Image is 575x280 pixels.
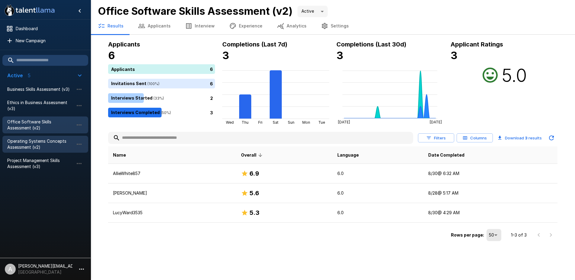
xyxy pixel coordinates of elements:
tspan: [DATE] [338,120,350,124]
b: 6 [108,49,115,62]
tspan: [DATE] [430,120,442,124]
tspan: Mon [302,120,310,125]
td: 8/28 @ 5:17 AM [423,183,557,203]
div: Active [297,6,328,17]
button: Settings [314,17,356,34]
p: LucyWard3535 [113,210,231,216]
p: 6 [210,80,213,87]
b: 3 [222,49,229,62]
h6: 6.9 [249,169,259,178]
b: Completions (Last 30d) [336,41,406,48]
span: Overall [241,151,264,159]
td: 8/30 @ 6:32 AM [423,164,557,183]
button: Analytics [270,17,314,34]
p: 6 [210,66,213,72]
p: 6.0 [337,190,419,196]
button: Download 3 results [495,132,544,144]
tspan: Wed [226,120,234,125]
span: Language [337,151,359,159]
tspan: Fri [258,120,262,125]
button: Interview [178,17,222,34]
b: Completions (Last 7d) [222,41,287,48]
tspan: Sun [288,120,294,125]
b: 3 [336,49,343,62]
b: Applicant Ratings [451,41,503,48]
h2: 5.0 [502,64,527,86]
p: 1–3 of 3 [511,232,527,238]
button: Updated Today - 4:14 PM [545,132,557,144]
p: 3 [210,109,213,116]
p: AllieWhite857 [113,170,231,177]
p: [PERSON_NAME] [113,190,231,196]
button: Results [91,17,131,34]
b: Office Software Skills Assessment (v2) [98,5,293,17]
td: 8/30 @ 4:29 AM [423,203,557,223]
h6: 5.6 [249,188,259,198]
b: 3 [525,135,528,140]
h6: 5.3 [249,208,259,218]
b: Applicants [108,41,140,48]
p: 2 [210,95,213,101]
span: Date Completed [428,151,464,159]
tspan: Tue [318,120,325,125]
div: 50 [487,229,501,241]
p: Rows per page: [451,232,484,238]
span: Name [113,151,126,159]
tspan: Thu [242,120,249,125]
button: Experience [222,17,270,34]
tspan: Sat [273,120,279,125]
button: Columns [457,133,493,143]
button: Filters [418,133,454,143]
b: 3 [451,49,458,62]
button: Applicants [131,17,178,34]
p: 6.0 [337,170,419,177]
p: 6.0 [337,210,419,216]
